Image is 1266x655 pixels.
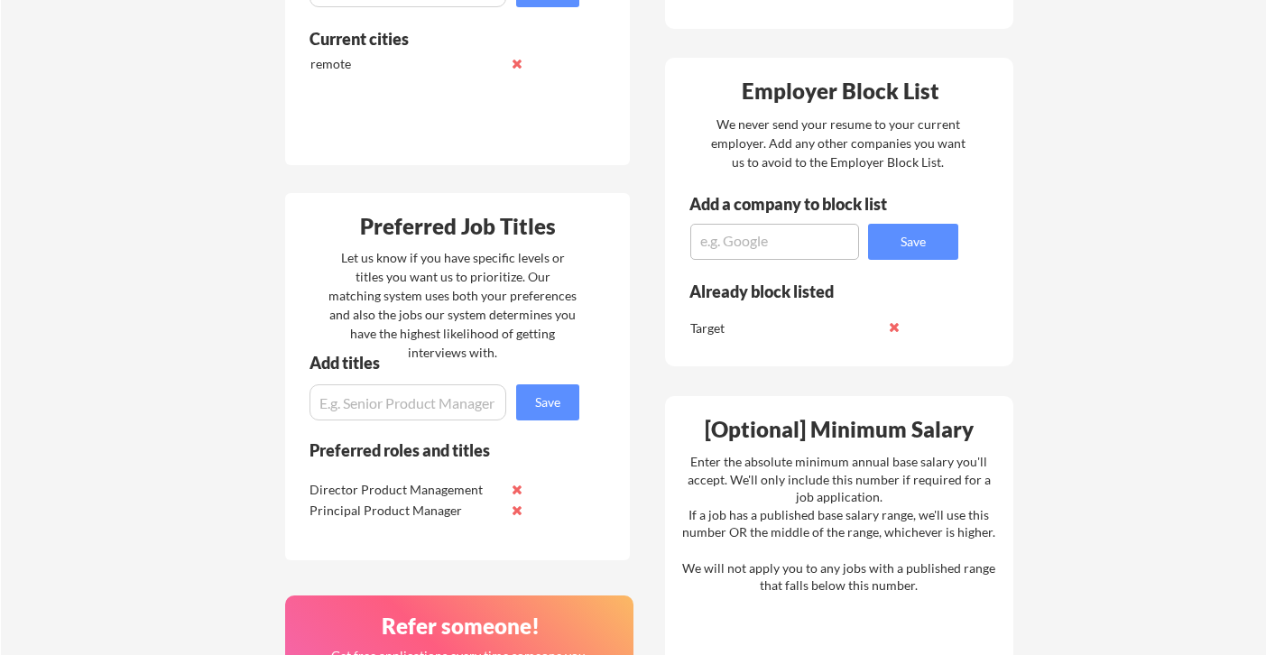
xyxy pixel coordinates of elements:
div: Preferred Job Titles [290,216,625,237]
div: Add a company to block list [689,196,915,212]
div: Director Product Management [310,481,500,499]
div: Principal Product Manager [310,502,500,520]
div: remote [310,55,501,73]
div: Add titles [310,355,564,371]
input: E.g. Senior Product Manager [310,384,506,420]
div: Already block listed [689,283,934,300]
div: Let us know if you have specific levels or titles you want us to prioritize. Our matching system ... [328,248,577,362]
div: Enter the absolute minimum annual base salary you'll accept. We'll only include this number if re... [682,453,995,595]
div: We never send your resume to your current employer. Add any other companies you want us to avoid ... [709,115,966,171]
div: Employer Block List [672,80,1008,102]
button: Save [516,384,579,420]
div: Target [690,319,881,337]
div: Refer someone! [292,615,628,637]
button: Save [868,224,958,260]
div: [Optional] Minimum Salary [671,419,1007,440]
div: Preferred roles and titles [310,442,555,458]
div: Current cities [310,31,559,47]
